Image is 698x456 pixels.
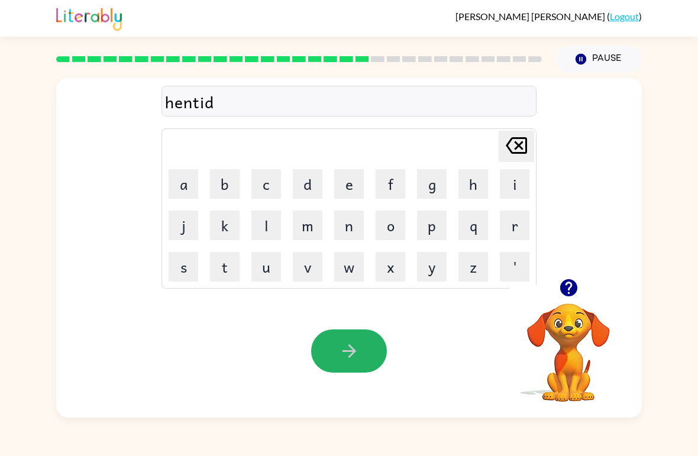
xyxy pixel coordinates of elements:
div: ( ) [455,11,642,22]
button: d [293,169,322,199]
button: c [251,169,281,199]
button: i [500,169,529,199]
button: Pause [556,46,642,73]
button: a [169,169,198,199]
button: ' [500,252,529,282]
button: f [376,169,405,199]
button: x [376,252,405,282]
button: g [417,169,447,199]
button: b [210,169,240,199]
img: Literably [56,5,122,31]
button: l [251,211,281,240]
a: Logout [610,11,639,22]
button: h [458,169,488,199]
button: e [334,169,364,199]
button: y [417,252,447,282]
button: r [500,211,529,240]
button: q [458,211,488,240]
video: Your browser must support playing .mp4 files to use Literably. Please try using another browser. [509,285,628,403]
button: p [417,211,447,240]
button: n [334,211,364,240]
button: t [210,252,240,282]
button: o [376,211,405,240]
button: z [458,252,488,282]
button: u [251,252,281,282]
button: m [293,211,322,240]
button: v [293,252,322,282]
button: k [210,211,240,240]
div: hentid [165,89,533,114]
button: s [169,252,198,282]
span: [PERSON_NAME] [PERSON_NAME] [455,11,607,22]
button: j [169,211,198,240]
button: w [334,252,364,282]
